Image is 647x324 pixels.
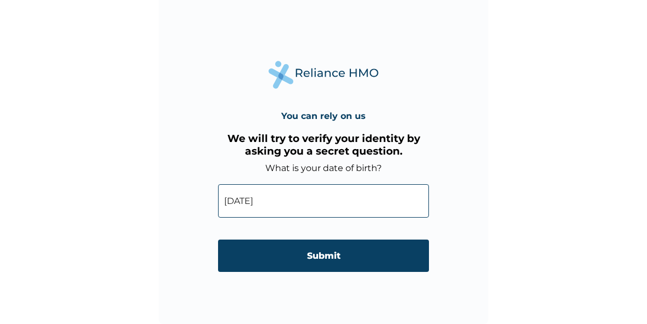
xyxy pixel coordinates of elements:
[265,163,382,173] label: What is your date of birth?
[218,184,429,218] input: DD-MM-YYYY
[218,240,429,272] input: Submit
[218,132,429,157] h3: We will try to verify your identity by asking you a secret question.
[269,61,378,89] img: Reliance Health's Logo
[281,111,366,121] h4: You can rely on us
